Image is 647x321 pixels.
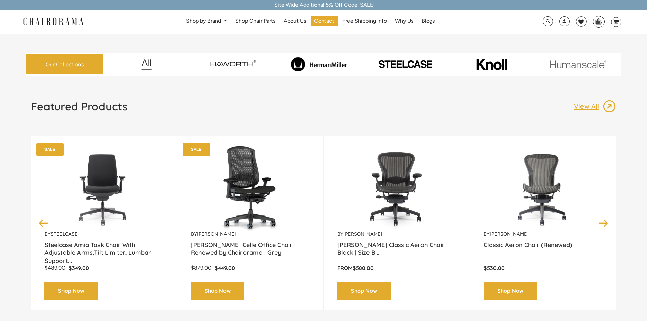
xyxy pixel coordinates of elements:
[342,18,387,25] span: Free Shipping Info
[343,231,382,237] a: [PERSON_NAME]
[191,282,244,300] a: Shop Now
[339,16,390,26] a: Free Shipping Info
[421,18,435,25] span: Blogs
[392,16,417,26] a: Why Us
[44,282,98,300] a: Shop Now
[128,59,165,70] img: image_12.png
[574,100,616,113] a: View All
[603,100,616,113] img: image_13.png
[490,231,529,237] a: [PERSON_NAME]
[31,100,127,119] a: Featured Products
[284,18,306,25] span: About Us
[277,57,361,71] img: image_8_173eb7e0-7579-41b4-bc8e-4ba0b8ba93e8.png
[232,16,279,26] a: Shop Chair Parts
[116,16,505,29] nav: DesktopNavigation
[51,231,78,237] a: Steelcase
[19,16,87,28] img: chairorama
[593,16,604,26] img: WhatsApp_Image_2024-07-12_at_16.23.01.webp
[183,16,231,26] a: Shop by Brand
[44,146,163,231] a: Amia Chair by chairorama.com Renewed Amia Chair chairorama.com
[484,282,537,300] a: Shop Now
[337,146,456,231] a: Herman Miller Classic Aeron Chair | Black | Size B (Renewed) - chairorama Herman Miller Classic A...
[197,231,236,237] a: [PERSON_NAME]
[314,18,334,25] span: Contact
[484,146,603,231] img: Classic Aeron Chair (Renewed) - chairorama
[191,54,274,74] img: image_7_14f0750b-d084-457f-979a-a1ab9f6582c4.png
[337,231,456,237] p: by
[26,54,103,75] a: Our Collections
[337,265,456,272] p: From
[69,265,89,271] span: $349.00
[191,147,201,151] text: SALE
[44,265,65,271] span: $489.00
[364,59,447,69] img: PHOTO-2024-07-09-00-53-10-removebg-preview.png
[353,265,374,271] span: $580.00
[337,241,456,258] a: [PERSON_NAME] Classic Aeron Chair | Black | Size B...
[31,100,127,113] h1: Featured Products
[44,147,55,151] text: SALE
[191,265,211,271] span: $879.00
[484,231,603,237] p: by
[191,146,310,231] a: Herman Miller Celle Office Chair Renewed by Chairorama | Grey - chairorama Herman Miller Celle Of...
[44,231,163,237] p: by
[191,241,310,258] a: [PERSON_NAME] Celle Office Chair Renewed by Chairorama | Grey
[311,16,338,26] a: Contact
[536,60,619,69] img: image_11.png
[191,231,310,237] p: by
[484,265,505,271] span: $530.00
[215,265,235,271] span: $449.00
[597,217,609,229] button: Next
[395,18,413,25] span: Why Us
[191,146,310,231] img: Herman Miller Celle Office Chair Renewed by Chairorama | Grey - chairorama
[38,217,50,229] button: Previous
[337,146,456,231] img: Herman Miller Classic Aeron Chair | Black | Size B (Renewed) - chairorama
[418,16,438,26] a: Blogs
[484,146,603,231] a: Classic Aeron Chair (Renewed) - chairorama Classic Aeron Chair (Renewed) - chairorama
[44,146,163,231] img: Amia Chair by chairorama.com
[44,241,163,258] a: Steelcase Amia Task Chair With Adjustable Arms,Tilt Limiter, Lumbar Support...
[484,241,603,258] a: Classic Aeron Chair (Renewed)
[337,282,391,300] a: Shop Now
[574,102,603,111] p: View All
[280,16,309,26] a: About Us
[461,58,522,71] img: image_10_1.png
[235,18,275,25] span: Shop Chair Parts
